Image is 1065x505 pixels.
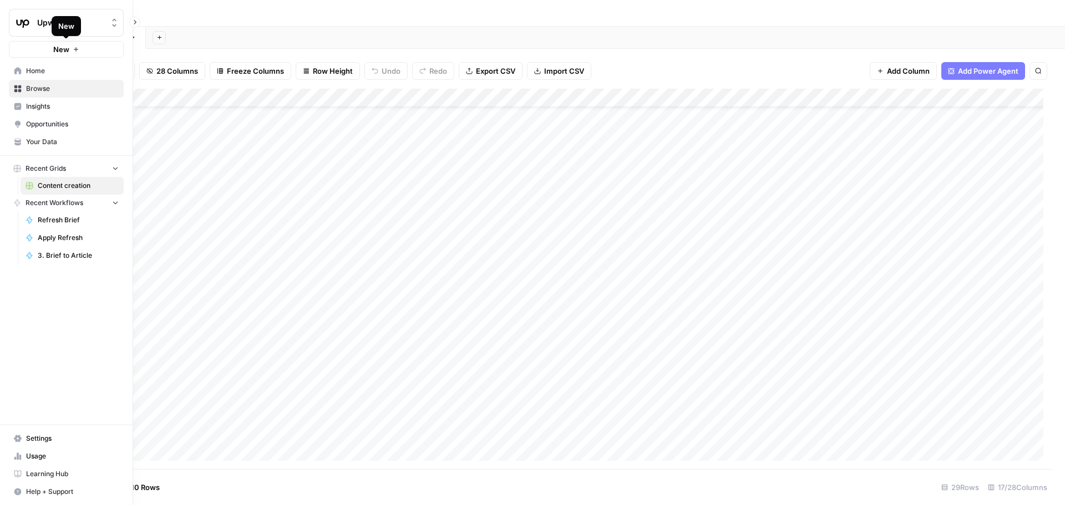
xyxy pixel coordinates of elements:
button: New [9,41,124,58]
button: 28 Columns [139,62,205,80]
button: Import CSV [527,62,591,80]
span: Redo [429,65,447,76]
button: Help + Support [9,483,124,501]
div: 29 Rows [937,478,983,496]
img: Upwork Logo [13,13,33,33]
a: Apply Refresh [21,229,124,247]
span: Usage [26,451,119,461]
span: Add Power Agent [958,65,1018,76]
a: Refresh Brief [21,211,124,229]
button: Recent Workflows [9,195,124,211]
span: Browse [26,84,119,94]
span: Add Column [887,65,930,76]
a: Opportunities [9,115,124,133]
span: New [53,44,69,55]
span: Settings [26,433,119,443]
span: Home [26,66,119,76]
span: Import CSV [544,65,584,76]
button: Add Power Agent [941,62,1025,80]
a: Settings [9,430,124,447]
span: Row Height [313,65,353,76]
span: Freeze Columns [227,65,284,76]
span: Insights [26,101,119,111]
span: Your Data [26,137,119,147]
button: Export CSV [459,62,523,80]
span: Content creation [38,181,119,191]
a: Browse [9,80,124,98]
button: Freeze Columns [210,62,291,80]
span: 3. Brief to Article [38,251,119,261]
button: Workspace: Upwork [9,9,124,37]
span: Help + Support [26,487,119,497]
span: Apply Refresh [38,233,119,243]
a: Your Data [9,133,124,151]
div: 17/28 Columns [983,478,1052,496]
span: Export CSV [476,65,515,76]
span: Recent Grids [26,164,66,174]
button: Recent Grids [9,160,124,177]
span: Undo [382,65,400,76]
span: Recent Workflows [26,198,83,208]
a: Insights [9,98,124,115]
button: Row Height [296,62,360,80]
button: Undo [364,62,408,80]
span: Upwork [37,17,104,28]
span: 28 Columns [156,65,198,76]
a: Learning Hub [9,465,124,483]
a: Content creation [21,177,124,195]
button: Add Column [870,62,937,80]
a: Usage [9,447,124,465]
button: Redo [412,62,454,80]
span: Add 10 Rows [115,482,160,493]
span: Opportunities [26,119,119,129]
div: New [58,21,74,32]
a: Home [9,62,124,80]
a: 3. Brief to Article [21,247,124,264]
span: Learning Hub [26,469,119,479]
span: Refresh Brief [38,215,119,225]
